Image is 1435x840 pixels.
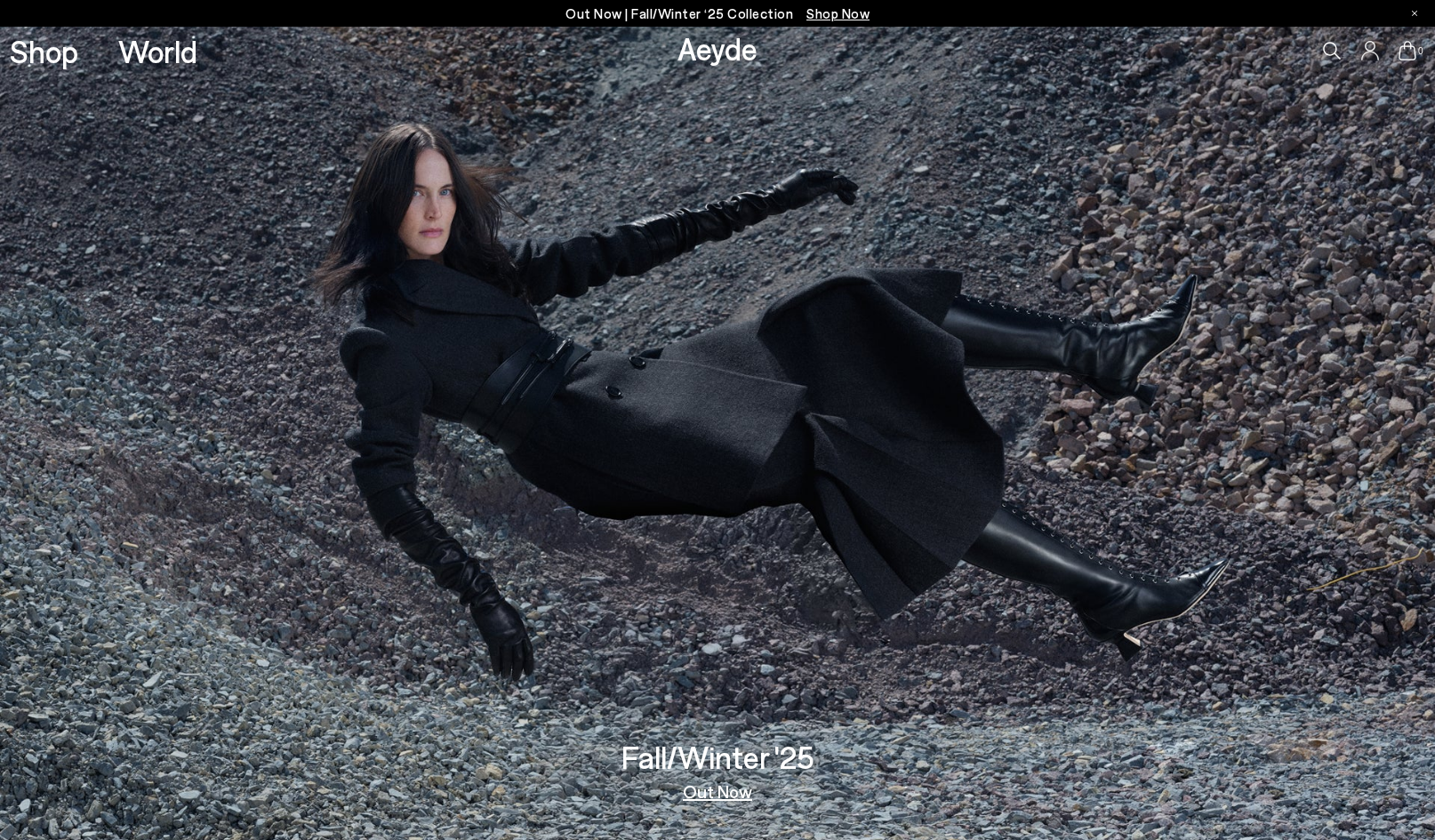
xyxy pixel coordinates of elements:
h3: Fall/Winter '25 [621,741,814,772]
p: Out Now | Fall/Winter ‘25 Collection [565,3,870,25]
span: Navigate to /collections/new-in [806,5,870,21]
span: 0 [1416,46,1425,56]
a: Shop [10,36,78,67]
a: World [118,36,197,67]
a: 0 [1399,41,1416,60]
a: Aeyde [677,29,758,67]
a: Out Now [683,782,752,800]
